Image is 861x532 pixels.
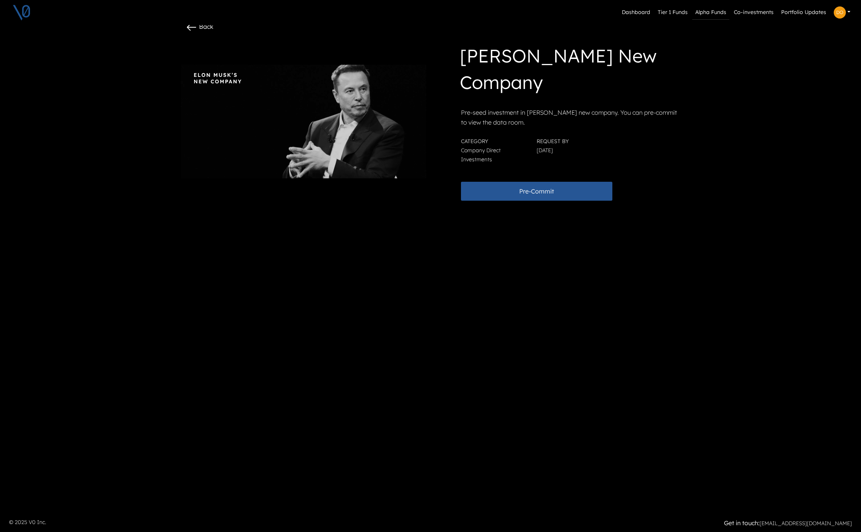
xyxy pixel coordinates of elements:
button: Pre-Commit [461,182,612,201]
a: Co-investments [731,5,777,20]
a: Portfolio Updates [778,5,829,20]
a: Tier 1 Funds [655,5,691,20]
a: Back [185,23,213,30]
img: V0 logo [12,3,31,22]
img: elon-musks-new-company_black_2.png [181,65,426,178]
span: Company Direct Investments [461,147,501,163]
span: Category [461,138,488,145]
a: [EMAIL_ADDRESS][DOMAIN_NAME] [760,520,852,527]
p: Pre-seed investment in [PERSON_NAME] new company. You can pre-commit to view the data room. [461,108,679,127]
img: Fund Logo [188,71,245,85]
p: © 2025 V0 Inc. [9,518,426,526]
h1: [PERSON_NAME] New Company [460,42,679,98]
span: [DATE] [537,147,553,154]
span: Request By [537,138,569,145]
strong: Get in touch: [724,519,760,527]
img: Profile [834,6,846,19]
a: Dashboard [619,5,653,20]
a: Alpha Funds [692,5,729,20]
